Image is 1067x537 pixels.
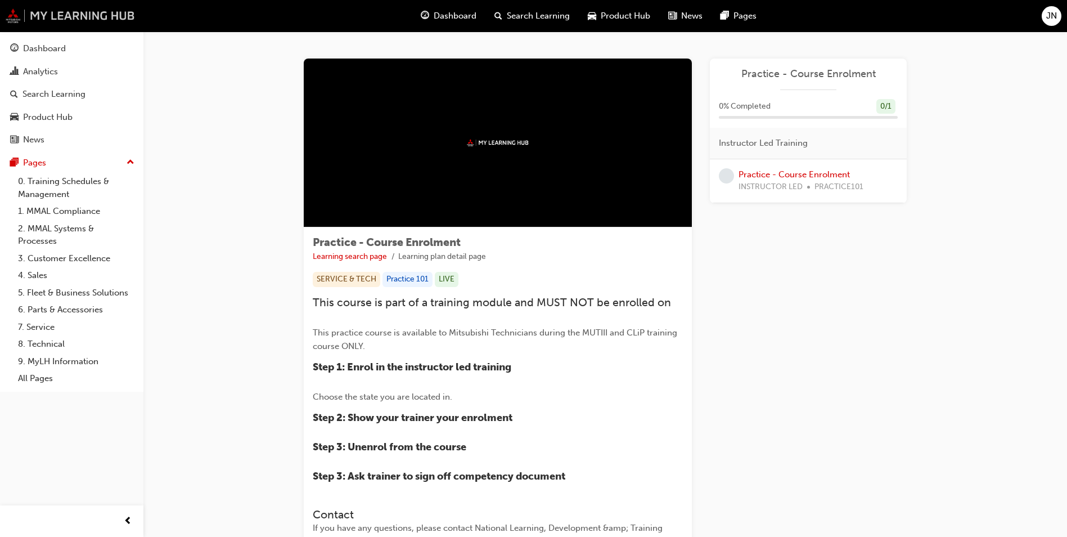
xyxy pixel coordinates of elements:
li: Learning plan detail page [398,250,486,263]
span: pages-icon [721,9,729,23]
a: car-iconProduct Hub [579,5,659,28]
span: Step 3: Unenrol from the course [313,441,466,453]
span: Step 1: Enrol in the instructor led training [313,361,511,373]
a: 6. Parts & Accessories [13,301,139,319]
div: LIVE [435,272,458,287]
a: 0. Training Schedules & Management [13,173,139,203]
span: 0 % Completed [719,100,771,113]
span: car-icon [588,9,596,23]
button: DashboardAnalyticsSearch LearningProduct HubNews [4,36,139,153]
span: Pages [733,10,757,23]
span: JN [1046,10,1057,23]
a: search-iconSearch Learning [485,5,579,28]
a: news-iconNews [659,5,712,28]
a: Learning search page [313,252,387,261]
div: Pages [23,156,46,169]
span: search-icon [494,9,502,23]
a: News [4,129,139,150]
span: Choose the state you are located in. [313,392,452,402]
a: Analytics [4,61,139,82]
span: Step 3: Ask trainer to sign off competency document [313,470,565,482]
span: car-icon [10,113,19,123]
span: Instructor Led Training [719,137,808,150]
a: Search Learning [4,84,139,105]
div: Practice 101 [382,272,433,287]
span: news-icon [668,9,677,23]
h3: Contact [313,508,683,521]
span: chart-icon [10,67,19,77]
span: learningRecordVerb_NONE-icon [719,168,734,184]
img: mmal [467,139,529,146]
a: Dashboard [4,38,139,59]
span: prev-icon [124,514,132,529]
a: Practice - Course Enrolment [719,68,898,80]
a: 8. Technical [13,335,139,353]
span: Practice - Course Enrolment [313,236,461,249]
span: search-icon [10,89,18,100]
a: 3. Customer Excellence [13,250,139,267]
span: PRACTICE101 [814,181,863,194]
span: guage-icon [421,9,429,23]
button: Pages [4,153,139,173]
span: up-icon [127,155,134,170]
span: Step 2: Show your trainer your enrolment [313,411,512,424]
span: Dashboard [434,10,476,23]
a: Practice - Course Enrolment [739,169,850,180]
span: INSTRUCTOR LED [739,181,803,194]
button: JN [1042,6,1061,26]
div: Product Hub [23,111,73,124]
a: pages-iconPages [712,5,766,28]
span: news-icon [10,135,19,145]
a: 7. Service [13,319,139,336]
div: SERVICE & TECH [313,272,380,287]
div: Analytics [23,65,58,78]
div: 0 / 1 [876,99,895,114]
span: guage-icon [10,44,19,54]
span: pages-icon [10,158,19,168]
a: guage-iconDashboard [412,5,485,28]
a: 2. MMAL Systems & Processes [13,220,139,250]
div: News [23,133,44,146]
span: News [681,10,703,23]
span: Product Hub [601,10,650,23]
a: Product Hub [4,107,139,128]
a: 1. MMAL Compliance [13,203,139,220]
a: 4. Sales [13,267,139,284]
a: 9. MyLH Information [13,353,139,370]
div: Dashboard [23,42,66,55]
img: mmal [6,8,135,23]
span: Search Learning [507,10,570,23]
div: Search Learning [22,88,85,101]
span: This course is part of a training module and MUST NOT be enrolled on [313,296,671,309]
a: All Pages [13,370,139,387]
span: This practice course is available to Mitsubishi Technicians during the MUTIII and CLiP training c... [313,328,679,351]
a: 5. Fleet & Business Solutions [13,284,139,302]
